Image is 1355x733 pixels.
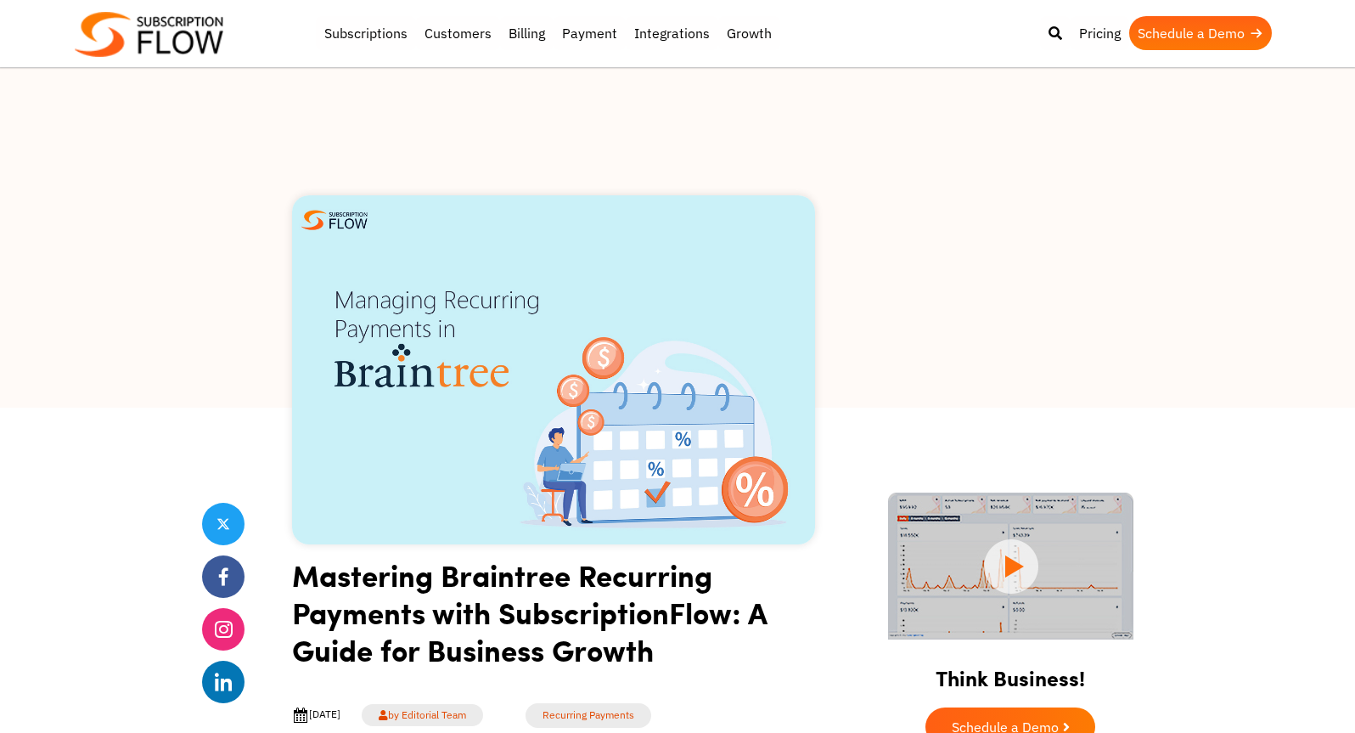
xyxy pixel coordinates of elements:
[292,195,815,544] img: Braintree Recurring Payments with subscriptionflow
[626,16,718,50] a: Integrations
[500,16,554,50] a: Billing
[292,707,340,724] div: [DATE]
[292,556,815,681] h1: Mastering Braintree Recurring Payments with SubscriptionFlow: A Guide for Business Growth
[718,16,780,50] a: Growth
[868,645,1153,699] h2: Think Business!
[416,16,500,50] a: Customers
[362,704,483,726] a: by Editorial Team
[888,493,1133,640] img: intro video
[1129,16,1272,50] a: Schedule a Demo
[75,12,223,57] img: Subscriptionflow
[526,703,651,728] a: Recurring Payments
[554,16,626,50] a: Payment
[1071,16,1129,50] a: Pricing
[316,16,416,50] a: Subscriptions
